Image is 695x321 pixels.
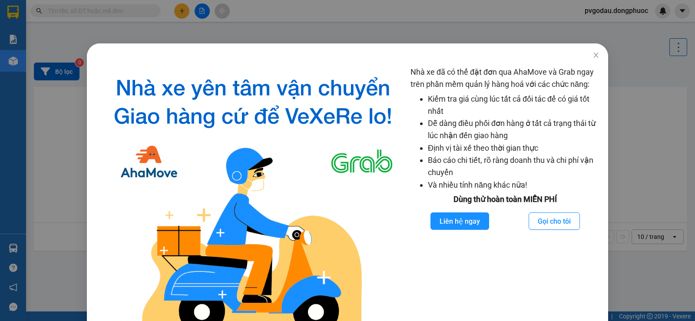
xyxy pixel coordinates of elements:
[428,93,599,118] li: Kiểm tra giá cùng lúc tất cả đối tác để có giá tốt nhất
[410,193,599,205] div: Dùng thử hoàn toàn MIỄN PHÍ
[440,216,480,227] span: Liên hệ ngay
[428,179,599,191] li: Và nhiều tính năng khác nữa!
[529,212,580,230] button: Gọi cho tôi
[584,43,608,68] button: Close
[428,154,599,179] li: Báo cáo chi tiết, rõ ràng doanh thu và chi phí vận chuyển
[592,52,599,59] span: close
[538,216,571,227] span: Gọi cho tôi
[428,142,599,154] li: Định vị tài xế theo thời gian thực
[428,117,599,142] li: Dễ dàng điều phối đơn hàng ở tất cả trạng thái từ lúc nhận đến giao hàng
[430,212,489,230] button: Liên hệ ngay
